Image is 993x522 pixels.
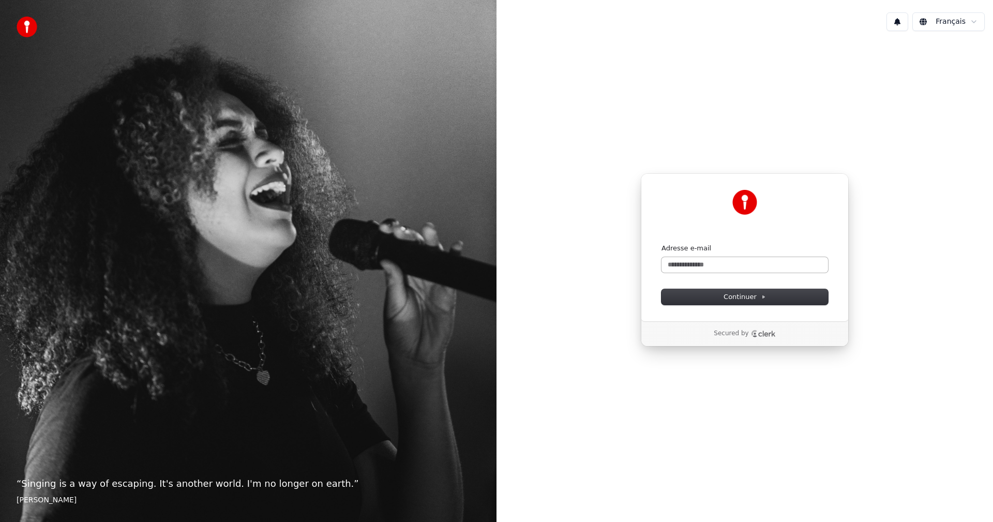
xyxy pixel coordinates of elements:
p: Secured by [714,330,748,338]
button: Continuer [661,289,828,305]
p: “ Singing is a way of escaping. It's another world. I'm no longer on earth. ” [17,476,480,491]
img: youka [17,17,37,37]
footer: [PERSON_NAME] [17,495,480,505]
label: Adresse e-mail [661,244,711,253]
img: Youka [732,190,757,215]
a: Clerk logo [751,330,776,337]
span: Continuer [724,292,766,302]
